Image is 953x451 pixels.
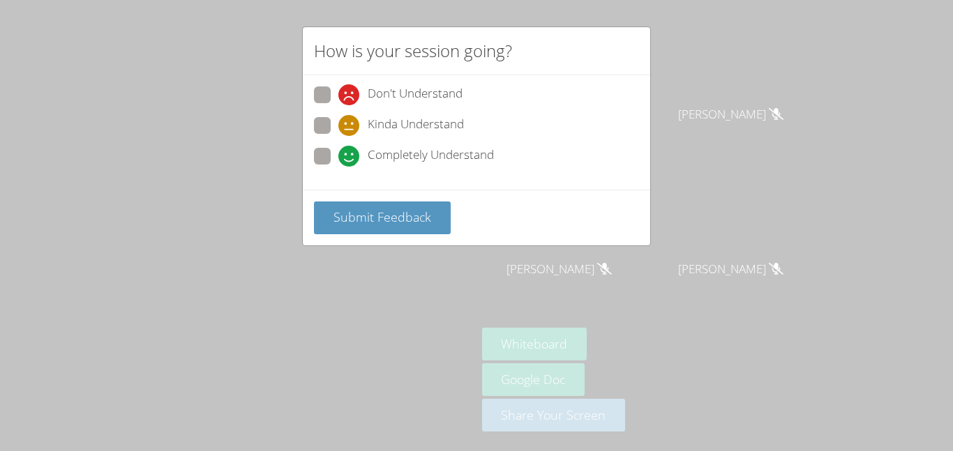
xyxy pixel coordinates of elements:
[333,208,431,225] span: Submit Feedback
[368,84,463,105] span: Don't Understand
[368,115,464,136] span: Kinda Understand
[368,146,494,167] span: Completely Understand
[314,201,451,234] button: Submit Feedback
[314,38,512,63] h2: How is your session going?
